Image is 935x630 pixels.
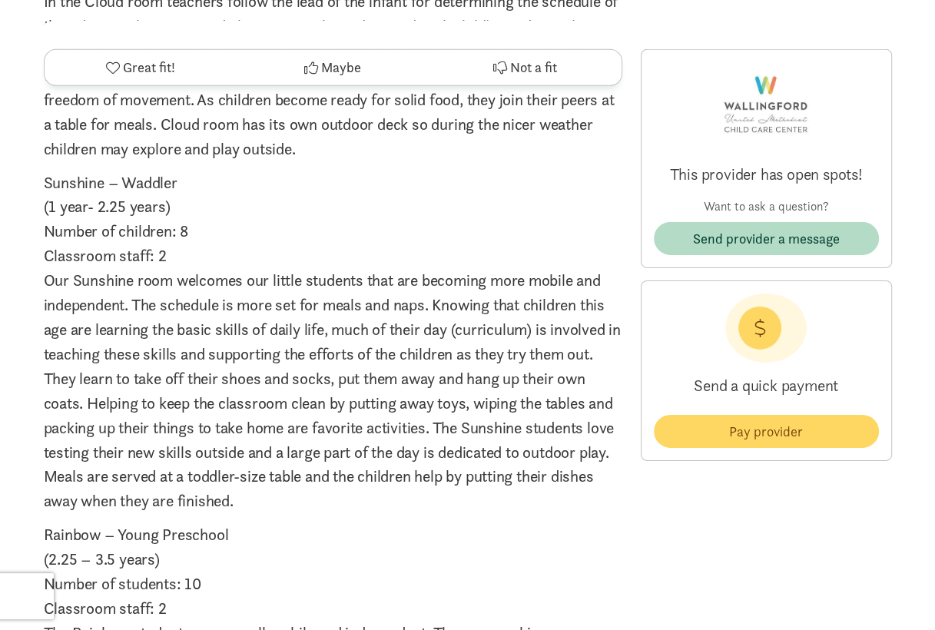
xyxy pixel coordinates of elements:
[654,222,879,255] button: Send provider a message
[720,62,812,145] img: Provider logo
[654,363,879,409] p: Send a quick payment
[44,171,622,514] p: Sunshine – Waddler (1 year- 2.25 years) Number of children: 8 Classroom staff: 2 Our Sunshine roo...
[237,50,429,85] button: Maybe
[321,58,361,78] span: Maybe
[123,58,175,78] span: Great fit!
[654,197,879,216] p: Want to ask a question?
[729,421,803,442] span: Pay provider
[654,164,879,185] p: This provider has open spots!
[45,50,237,85] button: Great fit!
[693,228,840,249] span: Send provider a message
[429,50,621,85] button: Not a fit
[510,58,557,78] span: Not a fit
